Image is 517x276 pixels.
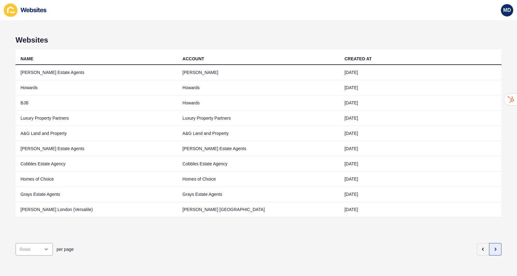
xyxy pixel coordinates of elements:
[16,65,177,80] td: [PERSON_NAME] Estate Agents
[16,111,177,126] td: Luxury Property Partners
[21,56,33,62] div: NAME
[182,56,204,62] div: ACCOUNT
[177,65,339,80] td: [PERSON_NAME]
[16,95,177,111] td: BJB
[340,156,501,172] td: [DATE]
[177,80,339,95] td: Howards
[16,202,177,217] td: [PERSON_NAME] London (Versatile)
[503,7,511,13] span: MD
[340,111,501,126] td: [DATE]
[177,126,339,141] td: A&G Land and Property
[177,172,339,187] td: Homes of Choice
[16,172,177,187] td: Homes of Choice
[340,95,501,111] td: [DATE]
[340,187,501,202] td: [DATE]
[177,156,339,172] td: Cobbles Estate Agency
[340,202,501,217] td: [DATE]
[340,126,501,141] td: [DATE]
[16,36,501,44] h1: Websites
[345,56,372,62] div: CREATED AT
[57,246,74,252] span: per page
[16,80,177,95] td: Howards
[340,141,501,156] td: [DATE]
[177,202,339,217] td: [PERSON_NAME] [GEOGRAPHIC_DATA]
[16,243,53,255] div: open menu
[177,95,339,111] td: Howards
[16,126,177,141] td: A&G Land and Property
[340,65,501,80] td: [DATE]
[16,187,177,202] td: Grays Estate Agents
[177,187,339,202] td: Grays Estate Agents
[177,111,339,126] td: Luxury Property Partners
[177,141,339,156] td: [PERSON_NAME] Estate Agents
[16,141,177,156] td: [PERSON_NAME] Estate Agents
[340,80,501,95] td: [DATE]
[16,156,177,172] td: Cobbles Estate Agency
[340,172,501,187] td: [DATE]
